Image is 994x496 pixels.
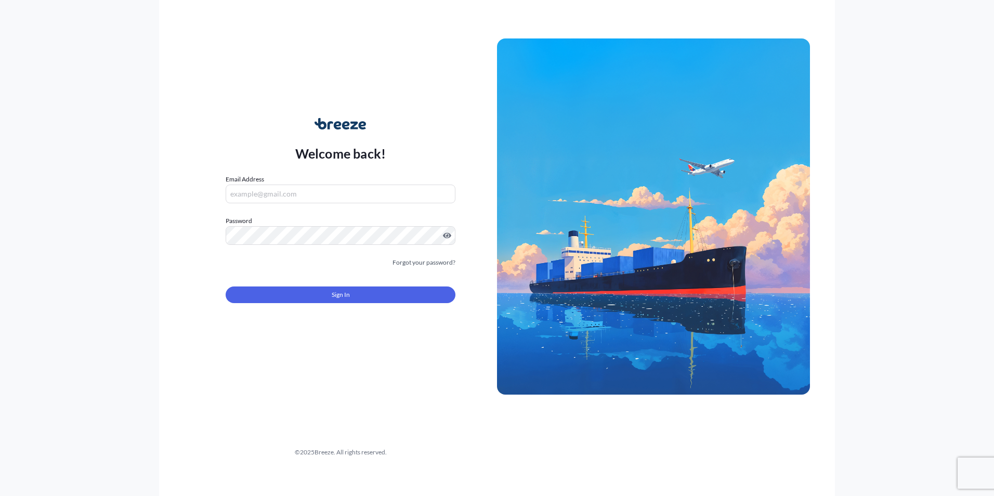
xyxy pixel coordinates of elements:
p: Welcome back! [295,145,386,162]
button: Sign In [226,286,455,303]
input: example@gmail.com [226,185,455,203]
button: Show password [443,231,451,240]
img: Ship illustration [497,38,810,394]
label: Email Address [226,174,264,185]
span: Sign In [332,290,350,300]
a: Forgot your password? [393,257,455,268]
div: © 2025 Breeze. All rights reserved. [184,447,497,458]
label: Password [226,216,455,226]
